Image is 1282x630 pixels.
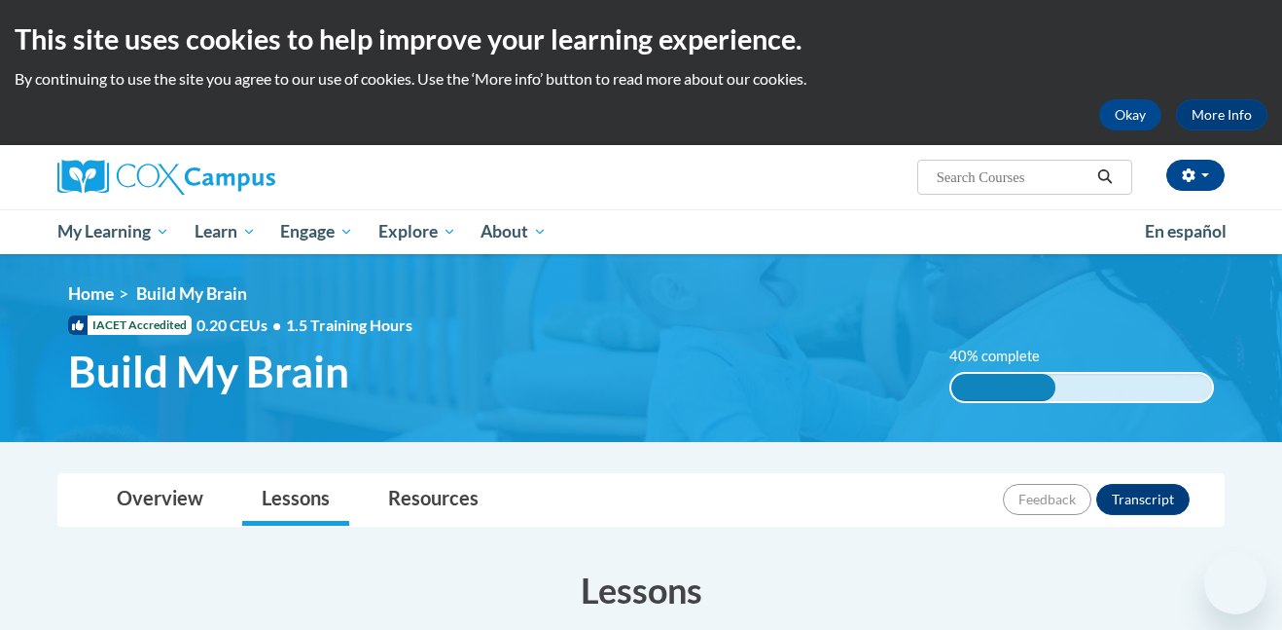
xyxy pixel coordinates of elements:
a: Explore [366,209,469,254]
h3: Lessons [57,566,1225,614]
span: IACET Accredited [68,315,192,335]
input: Search Courses [935,166,1090,189]
a: Lessons [242,474,349,526]
label: 40% complete [949,346,1061,367]
span: 1.5 Training Hours [286,315,412,334]
a: About [469,209,560,254]
span: My Learning [57,220,169,243]
p: By continuing to use the site you agree to our use of cookies. Use the ‘More info’ button to read... [15,68,1267,90]
button: Feedback [1003,484,1091,515]
span: Build My Brain [136,283,247,304]
a: Learn [182,209,268,254]
a: Cox Campus [57,160,427,195]
div: 40% complete [951,374,1055,401]
button: Transcript [1096,484,1190,515]
span: About [481,220,547,243]
iframe: Button to launch messaging window [1204,552,1266,614]
button: Search [1090,166,1120,189]
a: Engage [267,209,366,254]
span: • [272,315,281,334]
a: Resources [369,474,498,526]
a: More Info [1176,99,1267,130]
a: Home [68,283,114,304]
img: Cox Campus [57,160,275,195]
span: Engage [280,220,353,243]
span: Learn [195,220,256,243]
span: Build My Brain [68,346,349,397]
span: Explore [378,220,456,243]
a: Overview [97,474,223,526]
h2: This site uses cookies to help improve your learning experience. [15,19,1267,58]
button: Account Settings [1166,160,1225,191]
span: En español [1145,221,1227,241]
div: Main menu [28,209,1254,254]
button: Okay [1099,99,1161,130]
span: 0.20 CEUs [196,315,286,336]
a: En español [1132,211,1239,252]
a: My Learning [45,209,182,254]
